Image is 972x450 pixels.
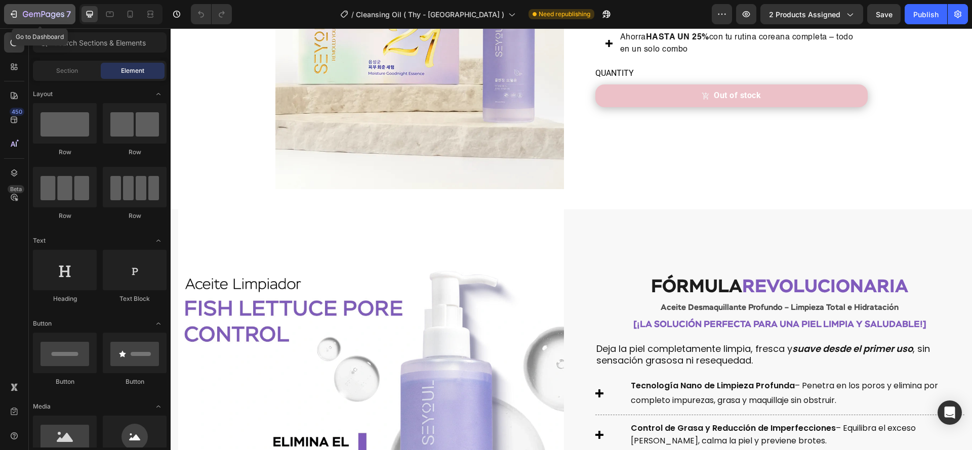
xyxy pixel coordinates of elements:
[460,350,793,380] p: – Penetra en los poros y elimina por completo impurezas, grasa y maquillaje sin obstruir.
[769,9,840,20] span: 2 products assigned
[103,377,167,386] div: Button
[103,294,167,303] div: Text Block
[463,292,756,301] strong: [¡LA SOLUCIÓN PERFECTA PARA UNA PIEL LIMPIA Y SALUDABLE!]
[171,28,972,450] iframe: Design area
[425,39,697,51] p: QUANTITY
[460,394,665,406] strong: Control de Grasa y Reducción de Imperfecciones
[425,56,697,79] button: Out of stock
[539,10,590,19] span: Need republishing
[426,314,759,338] span: Deja la piel completamente limpia, fresca y , sin sensación grasosa ni resequedad.
[356,9,504,20] span: Cleansing Oil ( Thy - [GEOGRAPHIC_DATA] )
[103,148,167,157] div: Row
[572,250,738,268] strong: REVOLUCIONARIA
[938,400,962,425] div: Open Intercom Messenger
[103,211,167,220] div: Row
[121,66,144,75] span: Element
[8,185,24,193] div: Beta
[33,377,97,386] div: Button
[351,9,354,20] span: /
[867,4,901,24] button: Save
[33,402,51,411] span: Media
[191,4,232,24] div: Undo/Redo
[33,236,46,245] span: Text
[150,86,167,102] span: Toggle open
[760,4,863,24] button: 2 products assigned
[150,233,167,249] span: Toggle open
[33,89,53,99] span: Layout
[460,394,745,418] span: – Equilibra el exceso [PERSON_NAME], calma la piel y previene brotes.
[33,32,167,53] input: Search Sections & Elements
[913,9,939,20] div: Publish
[10,108,24,116] div: 450
[876,10,893,19] span: Save
[56,66,78,75] span: Section
[426,273,793,287] p: Aceite Desmaquillante Profundo – Limpieza Total e Hidratación
[33,148,97,157] div: Row
[150,398,167,415] span: Toggle open
[905,4,947,24] button: Publish
[66,8,71,20] p: 7
[33,294,97,303] div: Heading
[150,316,167,332] span: Toggle open
[4,4,75,24] button: 7
[622,314,742,327] strong: suave desde el primer uso
[33,319,52,328] span: Button
[480,250,572,268] strong: FÓRMULA
[460,351,624,363] strong: Tecnología Nano de Limpieza Profunda
[33,211,97,220] div: Row
[543,62,590,73] div: Out of stock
